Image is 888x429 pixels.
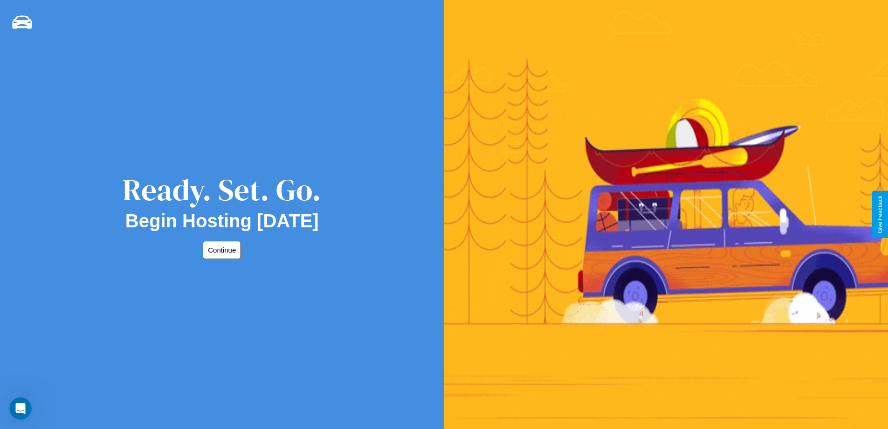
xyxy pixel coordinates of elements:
button: Continue [203,241,241,259]
iframe: Intercom live chat [9,397,32,420]
div: Give Feedback [877,196,883,233]
div: Ready. Set. Go. [123,169,321,211]
h2: Begin Hosting [DATE] [125,211,319,232]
